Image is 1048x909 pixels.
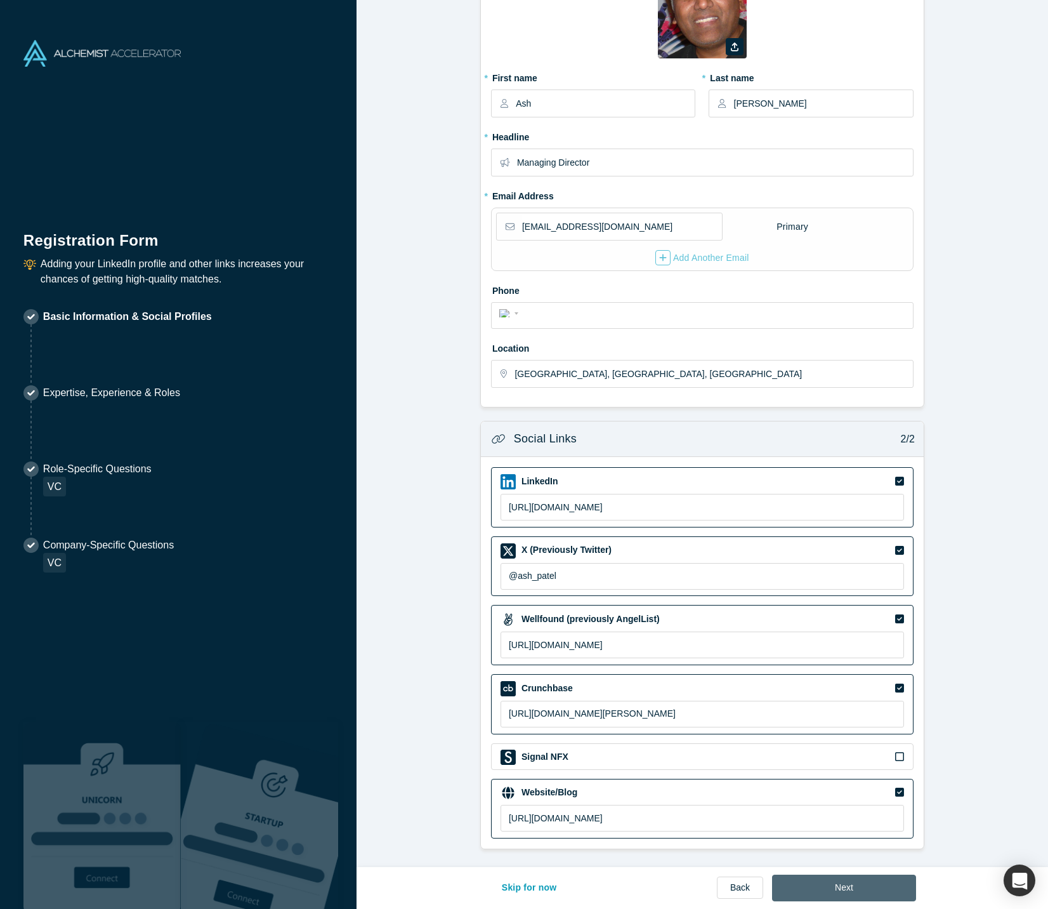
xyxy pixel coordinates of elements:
[43,385,180,401] p: Expertise, Experience & Roles
[41,256,333,287] p: Adding your LinkedIn profile and other links increases your chances of getting high-quality matches.
[894,432,915,447] p: 2/2
[772,875,916,901] button: Next
[501,785,516,800] img: Website/Blog icon
[43,538,174,553] p: Company-Specific Questions
[488,875,570,901] button: Skip for now
[491,743,914,770] div: Signal NFX iconSignal NFX
[491,674,914,734] div: Crunchbase iconCrunchbase
[520,543,612,557] label: X (Previously Twitter)
[520,475,558,488] label: LinkedIn
[491,536,914,597] div: X (Previously Twitter) iconX (Previously Twitter)
[43,477,66,496] div: VC
[491,126,914,144] label: Headline
[23,40,181,67] img: Alchemist Accelerator Logo
[23,722,181,909] img: Robust Technologies
[181,722,338,909] img: Prism AI
[491,280,914,298] label: Phone
[517,149,912,176] input: Partner, CEO
[501,474,516,489] img: LinkedIn icon
[491,67,695,85] label: First name
[520,786,577,799] label: Website/Blog
[501,750,516,765] img: Signal NFX icon
[43,309,212,324] p: Basic Information & Social Profiles
[709,67,913,85] label: Last name
[520,613,660,626] label: Wellfound (previously AngelList)
[43,461,152,477] p: Role-Specific Questions
[491,467,914,527] div: LinkedIn iconLinkedIn
[520,682,573,695] label: Crunchbase
[501,543,516,559] img: X (Previously Twitter) icon
[520,750,568,764] label: Signal NFX
[491,605,914,665] div: Wellfound (previously AngelList) iconWellfound (previously AngelList)
[23,216,333,252] h1: Registration Form
[776,216,809,238] div: Primary
[655,249,750,266] button: Add Another Email
[514,361,912,387] input: Enter a location
[655,250,749,265] div: Add Another Email
[43,553,66,573] div: VC
[491,779,914,839] div: Website/Blog iconWebsite/Blog
[491,338,914,355] label: Location
[491,185,554,203] label: Email Address
[514,430,577,448] h3: Social Links
[501,612,516,627] img: Wellfound (previously AngelList) icon
[717,877,763,899] a: Back
[501,681,516,696] img: Crunchbase icon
